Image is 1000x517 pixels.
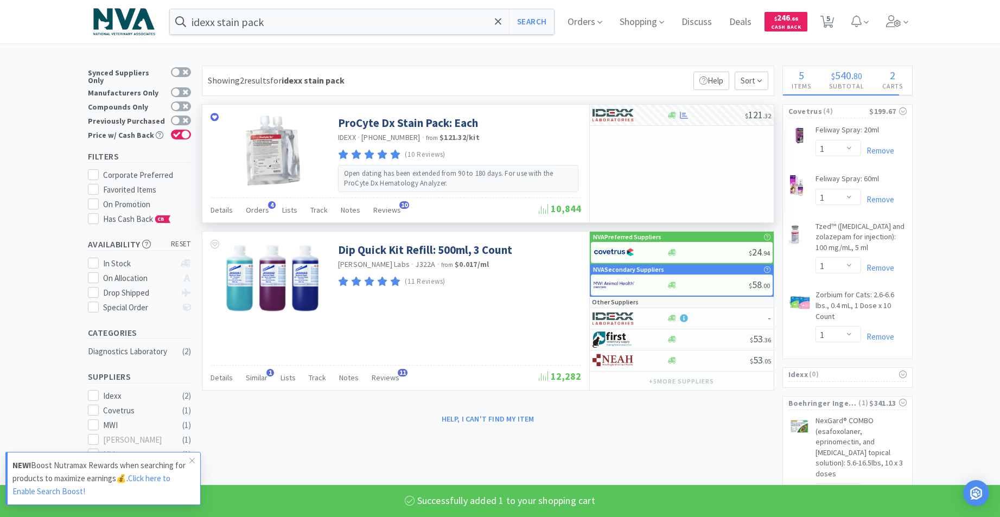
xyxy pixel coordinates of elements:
[831,71,835,81] span: $
[592,297,639,307] p: Other Suppliers
[763,357,771,365] span: . 05
[750,333,771,345] span: 53
[774,15,777,22] span: $
[373,205,401,215] span: Reviews
[281,373,296,382] span: Lists
[861,263,894,273] a: Remove
[246,205,269,215] span: Orders
[426,134,438,142] span: from
[857,398,869,409] span: ( 1 )
[861,194,894,205] a: Remove
[509,9,554,34] button: Search
[182,419,191,432] div: ( 1 )
[816,174,879,189] a: Feliway Spray: 60ml
[171,239,191,250] span: reset
[103,272,175,285] div: On Allocation
[103,448,170,461] div: Midwest
[182,390,191,403] div: ( 2 )
[398,369,407,376] span: 11
[593,107,633,123] img: 13250b0087d44d67bb1668360c5632f9_13.png
[339,373,359,382] span: Notes
[282,75,345,86] strong: idexx stain pack
[594,244,634,260] img: 77fca1acd8b6420a9015268ca798ef17_1.png
[208,74,345,88] div: Showing 2 results
[338,242,512,257] a: Dip Quick Kit Refill: 500ml, 3 Count
[88,101,165,111] div: Compounds Only
[211,205,233,215] span: Details
[835,68,851,82] span: 540
[12,459,189,498] p: Boost Nutramax Rewards when searching for products to maximize earnings💰.
[799,68,804,82] span: 5
[399,201,409,209] span: 10
[539,370,581,382] span: 12,282
[874,81,912,91] h4: Carts
[103,301,175,314] div: Special Order
[763,112,771,120] span: . 32
[405,149,445,161] p: (10 Reviews)
[788,418,810,435] img: c5c370fbed384a1cb67bce3463ca4e9a_567364.jpeg
[103,404,170,417] div: Covetrus
[88,3,161,41] img: 63c5bf86fc7e40bdb3a5250099754568_2.png
[750,354,771,366] span: 53
[103,183,191,196] div: Favorited Items
[790,15,798,22] span: . 66
[282,205,297,215] span: Lists
[788,105,822,117] span: Covetrus
[745,108,771,121] span: 121
[644,374,719,389] button: +5more suppliers
[735,72,768,90] span: Sort
[88,327,191,339] h5: Categories
[593,310,633,327] img: 13250b0087d44d67bb1668360c5632f9_13.png
[890,68,895,82] span: 2
[344,169,572,188] p: Open dating has been extended from 90 to 180 days. For use with the ProCyte Dx Hematology Analyzer.
[788,368,808,380] span: Idexx
[853,71,862,81] span: 80
[788,175,805,196] img: b0db1065fe224b54b02448e1bb0d0344_263463.png
[270,75,345,86] span: for
[310,205,328,215] span: Track
[341,205,360,215] span: Notes
[440,132,480,142] strong: $121.32 / kit
[593,331,633,348] img: 67d67680309e4a0bb49a5ff0391dcc42_6.png
[268,201,276,209] span: 4
[762,282,770,290] span: . 00
[750,357,753,365] span: $
[816,221,907,258] a: Tzed™ ([MEDICAL_DATA] and zolazepam for injection): 100 mg/mL, 5 ml
[338,259,410,269] a: [PERSON_NAME] Labs
[783,81,820,91] h4: Items
[963,480,989,506] div: Open Intercom Messenger
[455,259,489,269] strong: $0.017 / ml
[820,70,874,81] div: .
[861,331,894,342] a: Remove
[750,336,753,344] span: $
[103,198,191,211] div: On Promotion
[539,202,581,215] span: 10,844
[372,373,399,382] span: Reviews
[224,242,322,313] img: ea85c2c5cc6c42fc80fd7d1b5d8ff14b_569575.jpg
[338,132,356,142] a: IDEXX
[861,145,894,156] a: Remove
[763,336,771,344] span: . 36
[103,286,175,299] div: Drop Shipped
[593,353,633,369] img: c73380972eee4fd2891f402a8399bcad_92.png
[768,311,771,324] span: -
[103,214,171,224] span: Has Cash Back
[182,433,191,446] div: ( 1 )
[820,81,874,91] h4: Subtotal
[745,112,748,120] span: $
[725,17,756,27] a: Deals
[415,259,435,269] span: J322A
[182,404,191,417] div: ( 1 )
[749,249,752,257] span: $
[88,150,191,163] h5: Filters
[788,292,810,314] img: 9521c182f30c42f6a505ea5d9b26b107_491341.png
[788,397,858,409] span: Boehringer Ingelheim
[593,232,661,242] p: NVA Preferred Suppliers
[103,433,170,446] div: [PERSON_NAME]
[816,18,838,28] a: 5
[693,72,729,90] p: Help
[170,9,555,34] input: Search by item, sku, manufacturer, ingredient, size...
[593,264,664,275] p: NVA Secondary Suppliers
[422,132,424,142] span: ·
[749,278,770,291] span: 58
